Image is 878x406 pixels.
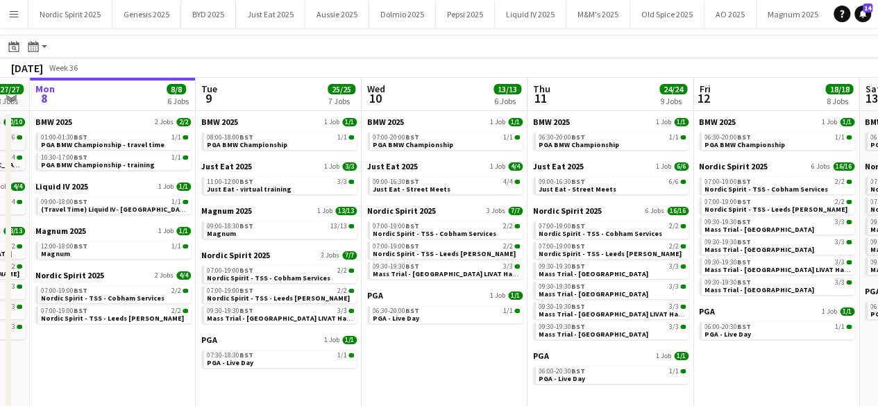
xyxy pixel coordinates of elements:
[630,1,704,28] button: Old Spice 2025
[757,1,830,28] button: Magnum 2025
[305,1,369,28] button: Aussie 2025
[863,3,872,12] span: 14
[236,1,305,28] button: Just Eat 2025
[566,1,630,28] button: M&M's 2025
[436,1,495,28] button: Pepsi 2025
[704,1,757,28] button: AO 2025
[46,62,81,73] span: Week 36
[854,6,871,22] a: 14
[369,1,436,28] button: Dolmio 2025
[181,1,236,28] button: BYD 2025
[495,1,566,28] button: Liquid IV 2025
[28,1,112,28] button: Nordic Spirit 2025
[112,1,181,28] button: Genesis 2025
[11,61,43,75] div: [DATE]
